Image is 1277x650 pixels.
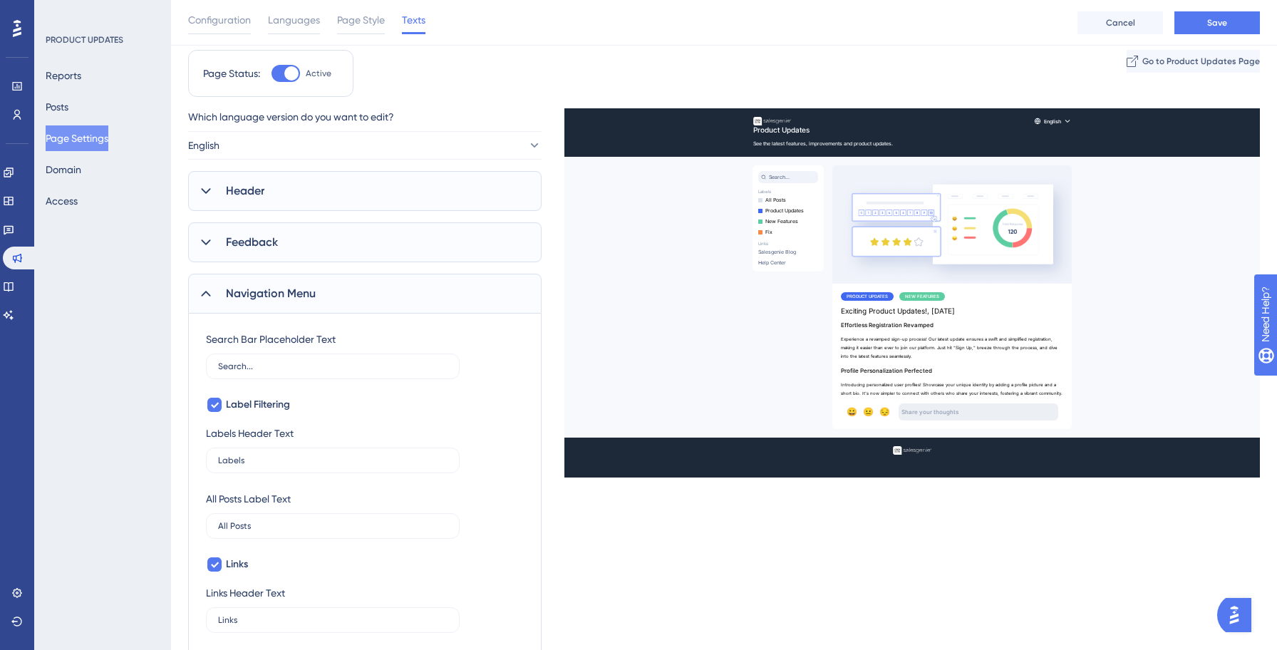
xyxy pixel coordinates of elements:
[203,65,260,82] div: Page Status:
[1106,17,1135,29] span: Cancel
[1207,17,1227,29] span: Save
[206,584,285,602] div: Links Header Text
[226,556,248,573] span: Links
[1142,56,1260,67] span: Go to Product Updates Page
[188,11,251,29] span: Configuration
[46,94,68,120] button: Posts
[206,490,291,507] div: All Posts Label Text
[218,455,448,465] input: Labels
[402,11,425,29] span: Texts
[268,11,320,29] span: Languages
[1217,594,1260,636] iframe: UserGuiding AI Assistant Launcher
[46,188,78,214] button: Access
[1077,11,1163,34] button: Cancel
[188,137,219,154] span: English
[206,331,336,348] div: Search Bar Placeholder Text
[306,68,331,79] span: Active
[46,125,108,151] button: Page Settings
[226,182,264,200] span: Header
[188,108,394,125] span: Which language version do you want to edit?
[33,4,89,21] span: Need Help?
[46,63,81,88] button: Reports
[46,157,81,182] button: Domain
[1127,50,1260,73] button: Go to Product Updates Page
[206,425,294,442] div: Labels Header Text
[218,361,448,371] input: Search...
[337,11,385,29] span: Page Style
[226,234,278,251] span: Feedback
[1174,11,1260,34] button: Save
[226,396,290,413] span: Label Filtering
[46,34,123,46] div: PRODUCT UPDATES
[226,285,316,302] span: Navigation Menu
[188,131,542,160] button: English
[218,521,448,531] input: All Posts
[218,615,448,625] input: Links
